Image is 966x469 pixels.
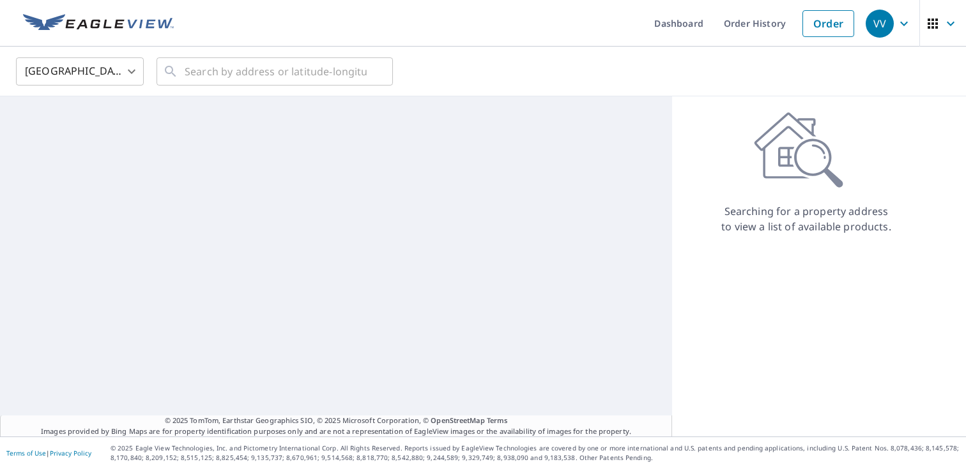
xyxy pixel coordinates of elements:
a: Privacy Policy [50,449,91,458]
div: [GEOGRAPHIC_DATA] [16,54,144,89]
p: | [6,449,91,457]
a: OpenStreetMap [431,415,484,425]
p: © 2025 Eagle View Technologies, Inc. and Pictometry International Corp. All Rights Reserved. Repo... [111,443,960,463]
p: Searching for a property address to view a list of available products. [721,204,892,234]
img: EV Logo [23,14,174,33]
input: Search by address or latitude-longitude [185,54,367,89]
a: Order [802,10,854,37]
span: © 2025 TomTom, Earthstar Geographics SIO, © 2025 Microsoft Corporation, © [165,415,508,426]
div: VV [866,10,894,38]
a: Terms [487,415,508,425]
a: Terms of Use [6,449,46,458]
